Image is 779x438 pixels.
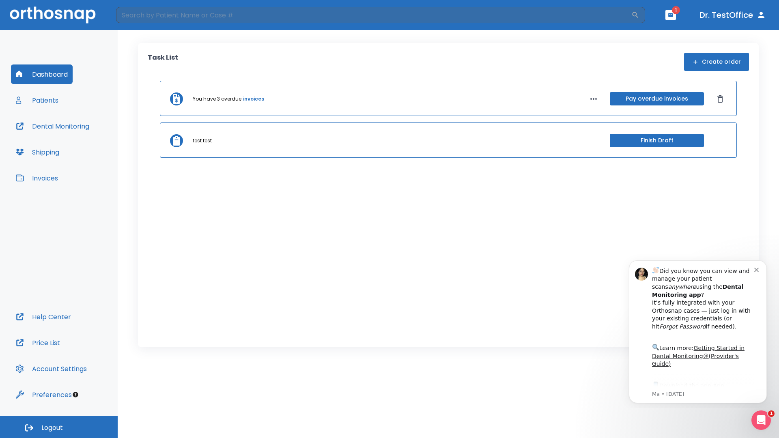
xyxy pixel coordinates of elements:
[696,8,769,22] button: Dr. TestOffice
[35,127,138,169] div: Download the app: | ​ Let us know if you need help getting started!
[11,333,65,352] button: Price List
[11,307,76,326] button: Help Center
[751,410,771,430] iframe: Intercom live chat
[684,53,749,71] button: Create order
[193,137,212,144] p: test test
[41,423,63,432] span: Logout
[35,129,108,144] a: App Store
[610,134,704,147] button: Finish Draft
[672,6,680,14] span: 1
[243,95,264,103] a: invoices
[116,7,631,23] input: Search by Patient Name or Case #
[148,53,178,71] p: Task List
[11,64,73,84] button: Dashboard
[610,92,704,105] button: Pay overdue invoices
[11,385,77,404] button: Preferences
[138,13,144,19] button: Dismiss notification
[35,137,138,145] p: Message from Ma, sent 5w ago
[11,168,63,188] button: Invoices
[193,95,241,103] p: You have 3 overdue
[617,253,779,408] iframe: Intercom notifications message
[768,410,775,417] span: 1
[72,391,79,398] div: Tooltip anchor
[10,6,96,23] img: Orthosnap
[11,359,92,378] button: Account Settings
[714,92,727,105] button: Dismiss
[11,116,94,136] button: Dental Monitoring
[11,90,63,110] button: Patients
[11,142,64,162] button: Shipping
